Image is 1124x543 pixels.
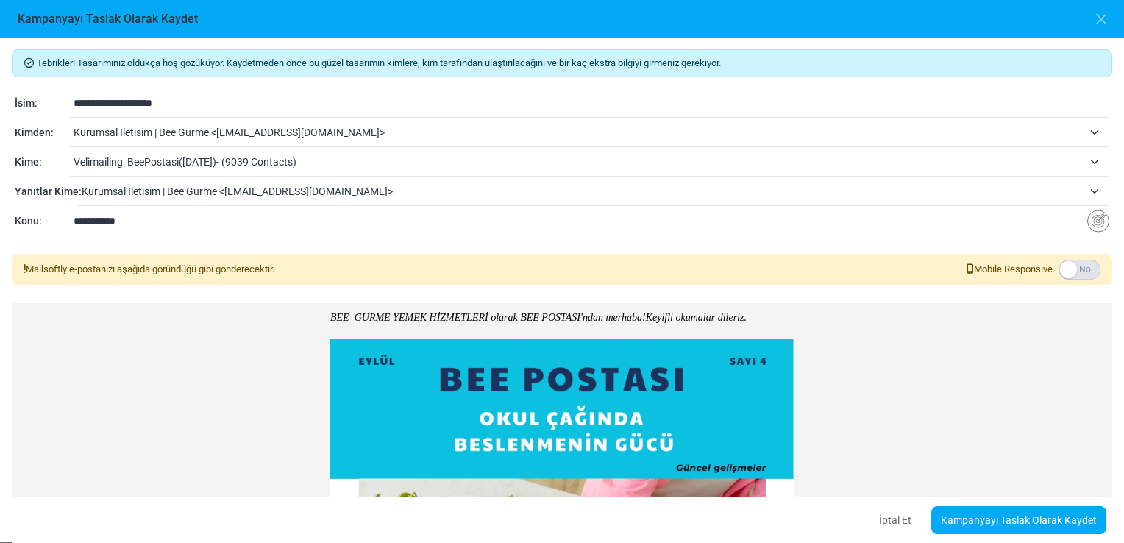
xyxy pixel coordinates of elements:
[15,213,70,229] div: Konu:
[867,505,924,536] button: İptal Et
[15,96,70,111] div: İsim:
[15,125,70,141] div: Kimden:
[74,119,1109,146] span: Kurumsal Iletisim | Bee Gurme <kurumsaliletisim@beegurme.com.tr>
[330,312,646,323] em: BEE GURME YEMEK HİZMETLERİ olarak BEE POSTASI'ndan merhaba!
[12,49,1112,77] div: Tebrikler! Tasarımınız oldukça hoş gözüküyor. Kaydetmeden önce bu güzel tasarımın kimlere, kim ta...
[82,182,1083,200] span: Kurumsal Iletisim | Bee Gurme <kurumsaliletisim@beegurme.com.tr>
[74,124,1083,141] span: Kurumsal Iletisim | Bee Gurme <kurumsaliletisim@beegurme.com.tr>
[967,262,1053,277] span: Mobile Responsive
[15,155,70,170] div: Kime:
[1087,210,1109,233] img: Insert Variable
[24,262,274,277] div: Mailsoftly e-postanızı aşağıda göründüğü gibi gönderecektir.
[82,178,1109,205] span: Kurumsal Iletisim | Bee Gurme <kurumsaliletisim@beegurme.com.tr>
[15,184,78,199] div: Yanıtlar Kime:
[74,149,1109,175] span: Velimailing_BeePostasi(06/09/2025)- (9039 Contacts)
[74,153,1083,171] span: Velimailing_BeePostasi(06/09/2025)- (9039 Contacts)
[18,12,198,26] h6: Kampanyayı Taslak Olarak Kaydet
[646,312,747,323] em: Keyifli okumalar dileriz.
[931,506,1106,534] a: Kampanyayı Taslak Olarak Kaydet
